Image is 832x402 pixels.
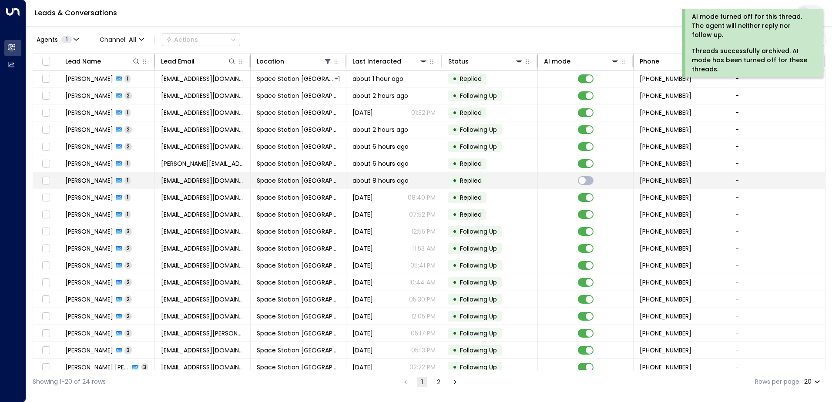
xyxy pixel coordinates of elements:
[40,209,51,220] span: Toggle select row
[161,176,244,185] span: sairataggar@gmail.com
[640,142,691,151] span: +447521084166
[161,278,244,287] span: Barbarawifatima@gmail.com
[453,275,457,290] div: •
[37,37,58,43] span: Agents
[65,56,141,67] div: Lead Name
[124,312,132,320] span: 2
[453,309,457,324] div: •
[453,207,457,222] div: •
[411,329,436,338] p: 05:17 PM
[460,329,497,338] span: Following Up
[257,56,332,67] div: Location
[460,278,497,287] span: Following Up
[352,56,401,67] div: Last Interacted
[453,343,457,358] div: •
[124,177,131,184] span: 1
[40,107,51,118] span: Toggle select row
[352,261,373,270] span: Aug 25, 2025
[544,56,570,67] div: AI mode
[161,312,244,321] span: hamadsabrina@hotmail.com
[40,243,51,254] span: Toggle select row
[453,139,457,154] div: •
[453,71,457,86] div: •
[460,346,497,355] span: Following Up
[65,125,113,134] span: Jenna Blake
[453,241,457,256] div: •
[40,226,51,237] span: Toggle select row
[460,193,482,202] span: Replied
[40,175,51,186] span: Toggle select row
[65,108,113,117] span: Hollie Fisher
[729,87,825,104] td: -
[460,142,497,151] span: Following Up
[65,56,101,67] div: Lead Name
[352,312,373,321] span: Aug 26, 2025
[40,90,51,101] span: Toggle select row
[640,159,691,168] span: +447801508290
[640,227,691,236] span: +447896594274
[65,91,113,100] span: Hollie Fisher
[448,56,523,67] div: Status
[352,210,373,219] span: Yesterday
[257,295,340,304] span: Space Station Solihull
[61,36,72,43] span: 1
[35,8,117,18] a: Leads & Conversations
[124,92,132,99] span: 2
[453,292,457,307] div: •
[124,126,132,133] span: 2
[453,258,457,273] div: •
[161,159,244,168] span: sophie_lansdowne@hotmail.com
[453,88,457,103] div: •
[96,33,148,46] button: Channel:All
[257,261,340,270] span: Space Station Solihull
[257,142,340,151] span: Space Station Solihull
[544,56,619,67] div: AI mode
[257,56,284,67] div: Location
[460,159,482,168] span: Replied
[124,278,132,286] span: 2
[40,124,51,135] span: Toggle select row
[65,159,113,168] span: Sophie Lansdowne
[640,176,691,185] span: +447857249601
[453,156,457,171] div: •
[640,295,691,304] span: +447359630469
[65,74,113,83] span: Paul Farmer
[410,261,436,270] p: 05:41 PM
[65,295,113,304] span: Charuhasen Kumaraswamy
[453,122,457,137] div: •
[460,210,482,219] span: Replied
[453,173,457,188] div: •
[460,108,482,117] span: Replied
[640,74,691,83] span: +447484639142
[417,377,427,387] button: page 1
[352,125,408,134] span: about 2 hours ago
[729,325,825,342] td: -
[411,346,436,355] p: 05:13 PM
[257,125,340,134] span: Space Station Solihull
[450,377,460,387] button: Go to next page
[729,308,825,325] td: -
[640,346,691,355] span: +447980614963
[640,261,691,270] span: +447976634965
[161,227,244,236] span: philsargent@msn.com
[162,33,240,46] div: Button group with a nested menu
[124,228,132,235] span: 3
[460,312,497,321] span: Following Up
[460,295,497,304] span: Following Up
[729,223,825,240] td: -
[124,346,132,354] span: 3
[460,227,497,236] span: Following Up
[352,363,373,372] span: Aug 25, 2025
[640,91,691,100] span: +447702079194
[161,346,244,355] span: rachaelbatchelor@icloud.com
[640,363,691,372] span: +447740552213
[460,261,497,270] span: Following Up
[352,91,408,100] span: about 2 hours ago
[729,138,825,155] td: -
[65,227,113,236] span: Phil Sargent
[124,295,132,303] span: 2
[257,210,340,219] span: Space Station Solihull
[124,245,132,252] span: 2
[729,274,825,291] td: -
[124,160,131,167] span: 1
